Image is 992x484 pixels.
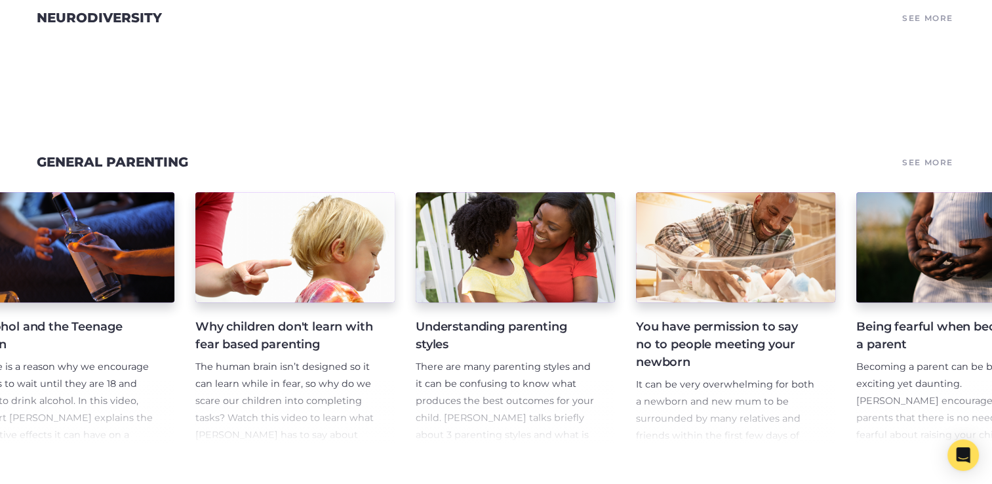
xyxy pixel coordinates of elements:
[37,10,162,26] a: Neurodiversity
[636,192,835,444] a: You have permission to say no to people meeting your newborn It can be very overwhelming for both...
[947,439,979,471] div: Open Intercom Messenger
[416,361,594,475] span: There are many parenting styles and it can be confusing to know what produces the best outcomes f...
[900,9,955,27] a: See More
[900,153,955,171] a: See More
[37,154,188,170] a: General Parenting
[195,361,374,475] span: The human brain isn’t designed so it can learn while in fear, so why do we scare our children int...
[195,318,374,353] h4: Why children don't learn with fear based parenting
[416,192,615,444] a: Understanding parenting styles There are many parenting styles and it can be confusing to know wh...
[416,318,594,353] h4: Understanding parenting styles
[195,192,395,444] a: Why children don't learn with fear based parenting The human brain isn’t designed so it can learn...
[636,318,814,371] h4: You have permission to say no to people meeting your newborn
